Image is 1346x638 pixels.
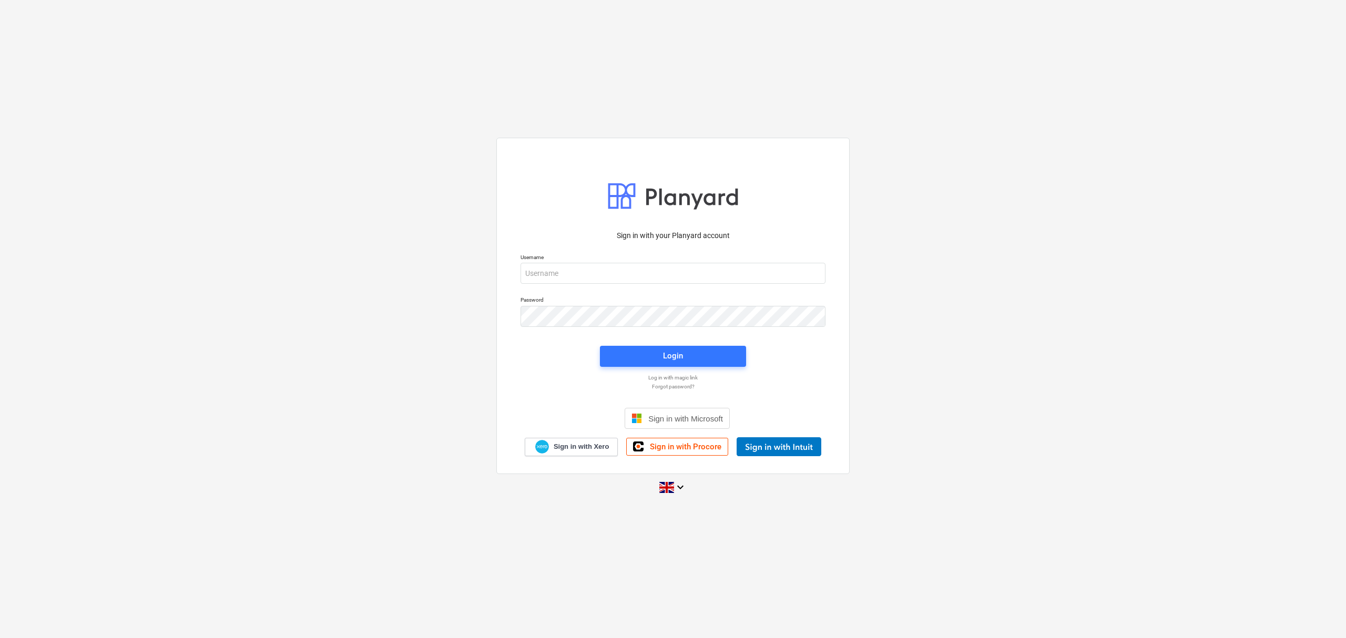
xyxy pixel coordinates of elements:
p: Password [521,296,825,305]
button: Login [600,346,746,367]
i: keyboard_arrow_down [674,481,687,493]
a: Forgot password? [515,383,831,390]
a: Sign in with Xero [525,438,618,456]
img: Xero logo [535,440,549,454]
img: Microsoft logo [631,413,642,424]
p: Username [521,254,825,263]
div: Login [663,349,683,363]
span: Sign in with Procore [650,442,721,451]
span: Sign in with Xero [554,442,609,451]
span: Sign in with Microsoft [648,414,723,423]
input: Username [521,263,825,284]
a: Sign in with Procore [626,438,728,456]
a: Log in with magic link [515,374,831,381]
p: Sign in with your Planyard account [521,230,825,241]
